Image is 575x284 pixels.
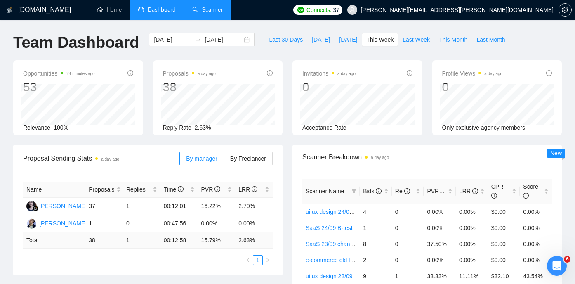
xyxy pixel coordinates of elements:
[520,236,552,252] td: 0.00%
[23,182,85,198] th: Name
[302,79,356,95] div: 0
[302,69,356,78] span: Invitations
[472,188,478,194] span: info-circle
[424,268,456,284] td: 33.33%
[205,35,242,44] input: End date
[138,7,144,12] span: dashboard
[252,186,257,192] span: info-circle
[427,188,446,194] span: PVR
[349,7,355,13] span: user
[424,204,456,220] td: 0.00%
[488,220,520,236] td: $0.00
[302,124,346,131] span: Acceptance Rate
[491,193,497,199] span: info-circle
[297,7,304,13] img: upwork-logo.png
[392,236,424,252] td: 0
[39,201,87,211] div: [PERSON_NAME]
[306,208,369,215] a: ui ux design 24/09 B-test
[520,268,552,284] td: 43.54%
[66,71,94,76] time: 24 minutes ago
[306,257,361,263] a: e-commerce old letter
[235,215,273,232] td: 0.00%
[306,241,374,247] a: SaaS 23/09 changed hook
[123,182,160,198] th: Replies
[350,185,358,197] span: filter
[253,256,262,265] a: 1
[456,236,488,252] td: 0.00%
[335,33,362,46] button: [DATE]
[407,70,412,76] span: info-circle
[26,202,87,209] a: RS[PERSON_NAME]
[363,188,382,194] span: Bids
[472,33,509,46] button: Last Month
[306,188,344,194] span: Scanner Name
[123,215,160,232] td: 0
[350,124,353,131] span: --
[263,255,273,265] li: Next Page
[564,256,570,263] span: 6
[163,69,216,78] span: Proposals
[163,124,191,131] span: Reply Rate
[243,255,253,265] button: left
[442,79,503,95] div: 0
[362,33,398,46] button: This Week
[265,258,270,263] span: right
[360,236,392,252] td: 8
[85,182,123,198] th: Proposals
[459,188,478,194] span: LRR
[13,33,139,52] h1: Team Dashboard
[376,188,382,194] span: info-circle
[559,7,572,13] a: setting
[488,236,520,252] td: $0.00
[23,79,95,95] div: 53
[85,215,123,232] td: 1
[85,232,123,248] td: 38
[306,225,353,231] a: SaaS 24/09 B-test
[404,188,410,194] span: info-circle
[123,232,160,248] td: 1
[337,71,356,76] time: a day ago
[360,252,392,268] td: 2
[520,252,552,268] td: 0.00%
[333,5,339,14] span: 37
[434,33,472,46] button: This Month
[160,215,198,232] td: 00:47:56
[101,157,119,161] time: a day ago
[160,198,198,215] td: 00:12:01
[484,71,502,76] time: a day ago
[263,255,273,265] button: right
[85,198,123,215] td: 37
[26,220,87,226] a: YH[PERSON_NAME]
[488,268,520,284] td: $32.10
[520,220,552,236] td: 0.00%
[264,33,307,46] button: Last 30 Days
[456,268,488,284] td: 11.11%
[439,35,467,44] span: This Month
[33,206,38,211] img: gigradar-bm.png
[127,70,133,76] span: info-circle
[366,35,394,44] span: This Week
[126,185,151,194] span: Replies
[306,273,353,279] a: ui ux design 23/09
[163,79,216,95] div: 38
[54,124,68,131] span: 100%
[546,70,552,76] span: info-circle
[360,220,392,236] td: 1
[23,69,95,78] span: Opportunities
[442,69,503,78] span: Profile Views
[195,36,201,43] span: to
[198,215,236,232] td: 0.00%
[148,6,176,13] span: Dashboard
[7,4,13,17] img: logo
[23,153,179,163] span: Proposal Sending Stats
[306,5,331,14] span: Connects:
[392,204,424,220] td: 0
[395,188,410,194] span: Re
[195,124,211,131] span: 2.63%
[164,186,184,193] span: Time
[520,204,552,220] td: 0.00%
[198,232,236,248] td: 15.79 %
[351,189,356,194] span: filter
[123,198,160,215] td: 1
[198,71,216,76] time: a day ago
